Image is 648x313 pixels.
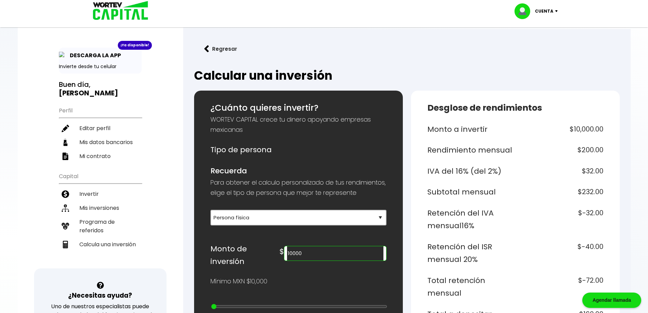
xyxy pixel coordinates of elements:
h3: ¿Necesitas ayuda? [68,291,132,300]
b: [PERSON_NAME] [59,88,118,98]
img: invertir-icon.b3b967d7.svg [62,190,69,198]
img: app-icon [59,52,66,59]
img: datos-icon.10cf9172.svg [62,139,69,146]
ul: Perfil [59,103,142,163]
p: Invierte desde tu celular [59,63,142,70]
h6: Retención del ISR mensual 20% [427,240,513,266]
h6: Recuerda [210,165,386,177]
img: recomiendanos-icon.9b8e9327.svg [62,222,69,230]
h5: ¿Cuánto quieres invertir? [210,101,386,114]
h6: Tipo de persona [210,143,386,156]
h6: $232.00 [518,186,603,199]
h6: Subtotal mensual [427,186,513,199]
div: Agendar llamada [582,293,641,308]
p: WORTEV CAPITAL crece tu dinero apoyando empresas mexicanas [210,114,386,135]
a: Mi contrato [59,149,142,163]
h6: Monto de inversión [210,242,280,268]
h5: Desglose de rendimientos [427,101,603,114]
h6: $-72.00 [518,274,603,300]
button: Regresar [194,40,247,58]
a: Editar perfil [59,121,142,135]
h6: $-32.00 [518,207,603,232]
img: calculadora-icon.17d418c4.svg [62,241,69,248]
img: profile-image [515,3,535,19]
div: ¡Ya disponible! [118,41,152,50]
h6: Rendimiento mensual [427,144,513,157]
a: Programa de referidos [59,215,142,237]
h6: Retención del IVA mensual 16% [427,207,513,232]
h6: IVA del 16% (del 2%) [427,165,513,178]
h2: Calcular una inversión [194,69,620,82]
p: Para obtener el calculo personalizado de tus rendimientos, elige el tipo de persona que mejor te ... [210,177,386,198]
h6: $-40.00 [518,240,603,266]
h3: Buen día, [59,80,142,97]
p: Mínimo MXN $10,000 [210,276,267,286]
a: Mis inversiones [59,201,142,215]
h6: $ [280,245,284,258]
h6: Monto a invertir [427,123,513,136]
img: inversiones-icon.6695dc30.svg [62,204,69,212]
p: Cuenta [535,6,553,16]
img: flecha izquierda [204,45,209,52]
img: editar-icon.952d3147.svg [62,125,69,132]
img: contrato-icon.f2db500c.svg [62,153,69,160]
a: flecha izquierdaRegresar [194,40,620,58]
h6: $32.00 [518,165,603,178]
a: Invertir [59,187,142,201]
ul: Capital [59,169,142,268]
h6: $10,000.00 [518,123,603,136]
h6: $200.00 [518,144,603,157]
h6: Total retención mensual [427,274,513,300]
a: Mis datos bancarios [59,135,142,149]
a: Calcula una inversión [59,237,142,251]
p: DESCARGA LA APP [66,51,121,60]
img: icon-down [553,10,563,12]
